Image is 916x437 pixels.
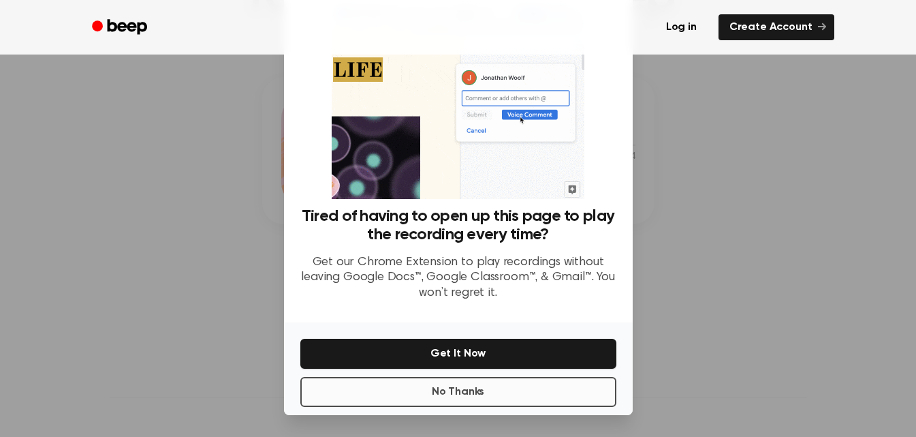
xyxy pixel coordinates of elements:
button: Get It Now [300,339,616,369]
h3: Tired of having to open up this page to play the recording every time? [300,207,616,244]
p: Get our Chrome Extension to play recordings without leaving Google Docs™, Google Classroom™, & Gm... [300,255,616,301]
a: Log in [652,12,710,43]
button: No Thanks [300,377,616,407]
a: Create Account [718,14,834,40]
a: Beep [82,14,159,41]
